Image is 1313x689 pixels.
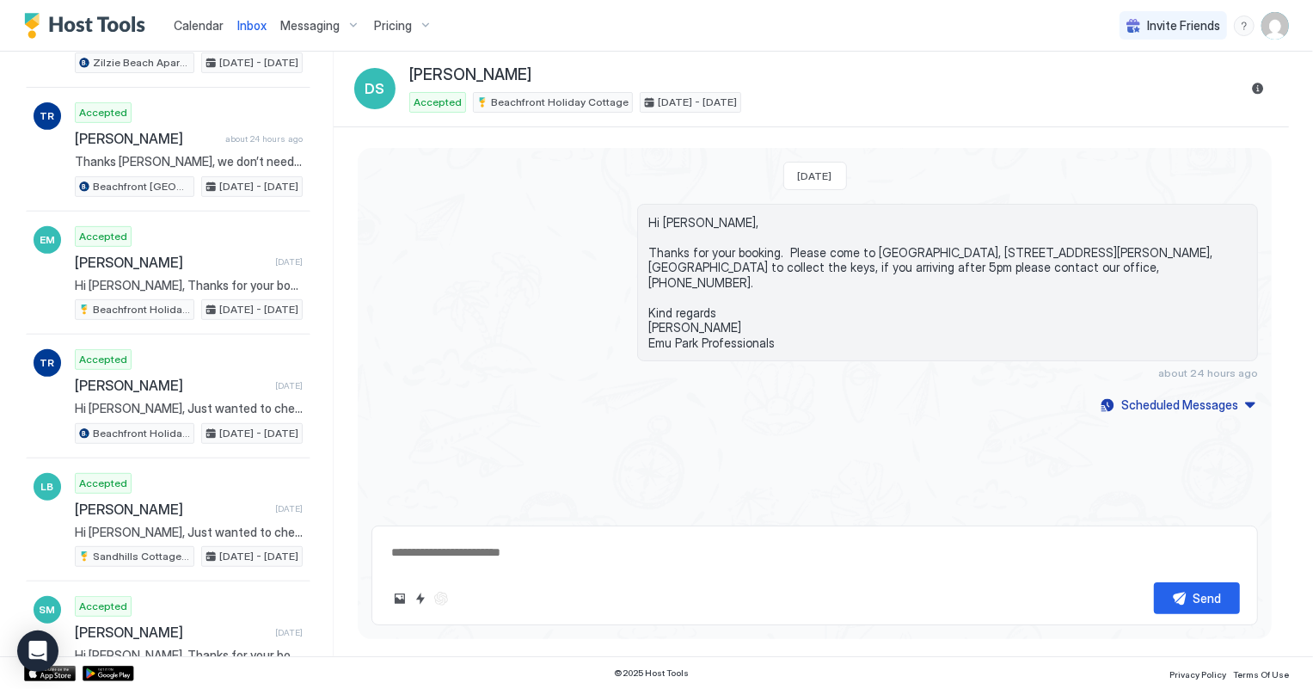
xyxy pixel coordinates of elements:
span: Hi [PERSON_NAME], Just wanted to check in and make sure you have everything you need? Hope you're... [75,525,303,540]
span: EM [40,232,55,248]
span: [DATE] - [DATE] [219,179,298,194]
a: App Store [24,666,76,681]
span: Zilzie Beach Apartment - 2/11 [PERSON_NAME] [93,55,190,71]
div: Send [1193,589,1222,607]
span: Accepted [79,105,127,120]
span: Privacy Policy [1169,669,1226,680]
span: TR [40,355,55,371]
span: Calendar [174,18,224,33]
span: [PERSON_NAME] [75,624,268,641]
span: SM [40,602,56,618]
span: Hi [PERSON_NAME], Thanks for your booking. Please come to [GEOGRAPHIC_DATA], [STREET_ADDRESS][PER... [648,215,1247,351]
span: Inbox [237,18,267,33]
span: [DATE] [275,380,303,391]
div: Scheduled Messages [1121,396,1238,414]
span: [DATE] [798,169,832,182]
span: [DATE] - [DATE] [219,549,298,564]
span: [DATE] [275,256,303,268]
span: Hi [PERSON_NAME], Thanks for your booking. Please come to [GEOGRAPHIC_DATA], [STREET_ADDRESS][PER... [75,648,303,663]
span: Accepted [79,476,127,491]
button: Send [1154,582,1240,614]
a: Terms Of Use [1233,664,1289,682]
span: Hi [PERSON_NAME], Thanks for your booking. Please come to [GEOGRAPHIC_DATA], [STREET_ADDRESS][PER... [75,278,303,293]
span: DS [365,78,385,99]
span: [PERSON_NAME] [75,130,218,147]
span: [PERSON_NAME] [409,65,531,85]
span: Messaging [280,18,340,34]
span: Accepted [79,352,127,367]
div: Open Intercom Messenger [17,631,58,672]
a: Google Play Store [83,666,134,681]
a: Calendar [174,16,224,34]
span: Beachfront Holiday Cottage [491,95,629,110]
span: about 24 hours ago [225,133,303,145]
span: Thanks [PERSON_NAME], we don’t need the bulbs replaced. There’s enough light from the bathroom an... [75,154,303,169]
span: [DATE] - [DATE] [658,95,737,110]
span: [PERSON_NAME] [75,377,268,394]
span: Beachfront [GEOGRAPHIC_DATA] [93,179,190,194]
span: [DATE] [275,503,303,514]
a: Host Tools Logo [24,13,153,39]
button: Scheduled Messages [1098,393,1258,416]
span: Accepted [79,599,127,614]
span: Invite Friends [1147,18,1220,34]
button: Upload image [390,588,410,609]
span: [DATE] - [DATE] [219,55,298,71]
span: [PERSON_NAME] [75,501,268,518]
span: Accepted [414,95,462,110]
a: Privacy Policy [1169,664,1226,682]
span: Beachfront Holiday Cottage [93,302,190,317]
span: Pricing [374,18,412,34]
button: Quick reply [410,588,431,609]
span: [DATE] - [DATE] [219,302,298,317]
div: menu [1234,15,1255,36]
span: TR [40,108,55,124]
span: Beachfront Holiday Cottage [93,426,190,441]
span: Sandhills Cottage - [STREET_ADDRESS] [93,549,190,564]
span: LB [41,479,54,495]
span: [DATE] - [DATE] [219,426,298,441]
a: Inbox [237,16,267,34]
span: Hi [PERSON_NAME], Just wanted to check in and make sure you have everything you need? Hope you're... [75,401,303,416]
span: Accepted [79,229,127,244]
div: User profile [1261,12,1289,40]
span: [PERSON_NAME] [75,254,268,271]
button: Reservation information [1248,78,1268,99]
span: [DATE] [275,627,303,638]
span: Terms Of Use [1233,669,1289,680]
span: about 24 hours ago [1158,366,1258,379]
span: © 2025 Host Tools [615,667,690,679]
